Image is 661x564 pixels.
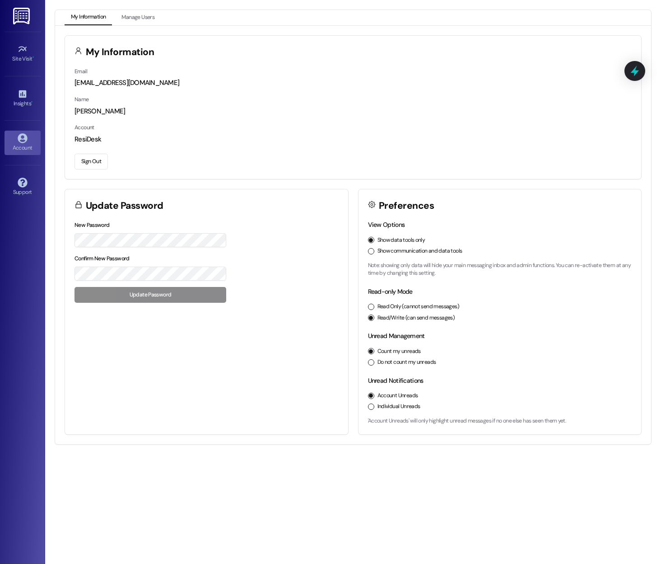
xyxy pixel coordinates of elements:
[377,247,462,255] label: Show communication and data tools
[368,221,405,229] label: View Options
[115,10,161,25] button: Manage Users
[13,8,32,24] img: ResiDesk Logo
[368,332,425,340] label: Unread Management
[5,175,41,199] a: Support
[74,154,108,169] button: Sign Out
[5,131,41,155] a: Account
[31,99,33,105] span: •
[379,201,434,211] h3: Preferences
[33,54,34,61] span: •
[65,10,112,25] button: My Information
[74,135,632,144] div: ResiDesk
[377,358,436,367] label: Do not count my unreads
[377,348,421,356] label: Count my unreads
[74,68,87,75] label: Email
[86,201,163,211] h3: Update Password
[368,287,413,296] label: Read-only Mode
[377,392,418,400] label: Account Unreads
[74,221,110,229] label: New Password
[74,96,89,103] label: Name
[368,262,632,277] p: Note: showing only data will hide your main messaging inbox and admin functions. You can re-activ...
[74,78,632,88] div: [EMAIL_ADDRESS][DOMAIN_NAME]
[377,236,425,244] label: Show data tools only
[377,403,420,411] label: Individual Unreads
[5,86,41,111] a: Insights •
[377,314,455,322] label: Read/Write (can send messages)
[368,376,424,385] label: Unread Notifications
[377,303,459,311] label: Read Only (cannot send messages)
[86,47,154,57] h3: My Information
[368,417,632,425] p: 'Account Unreads' will only highlight unread messages if no one else has seen them yet.
[74,107,632,116] div: [PERSON_NAME]
[74,255,130,262] label: Confirm New Password
[5,42,41,66] a: Site Visit •
[74,124,94,131] label: Account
